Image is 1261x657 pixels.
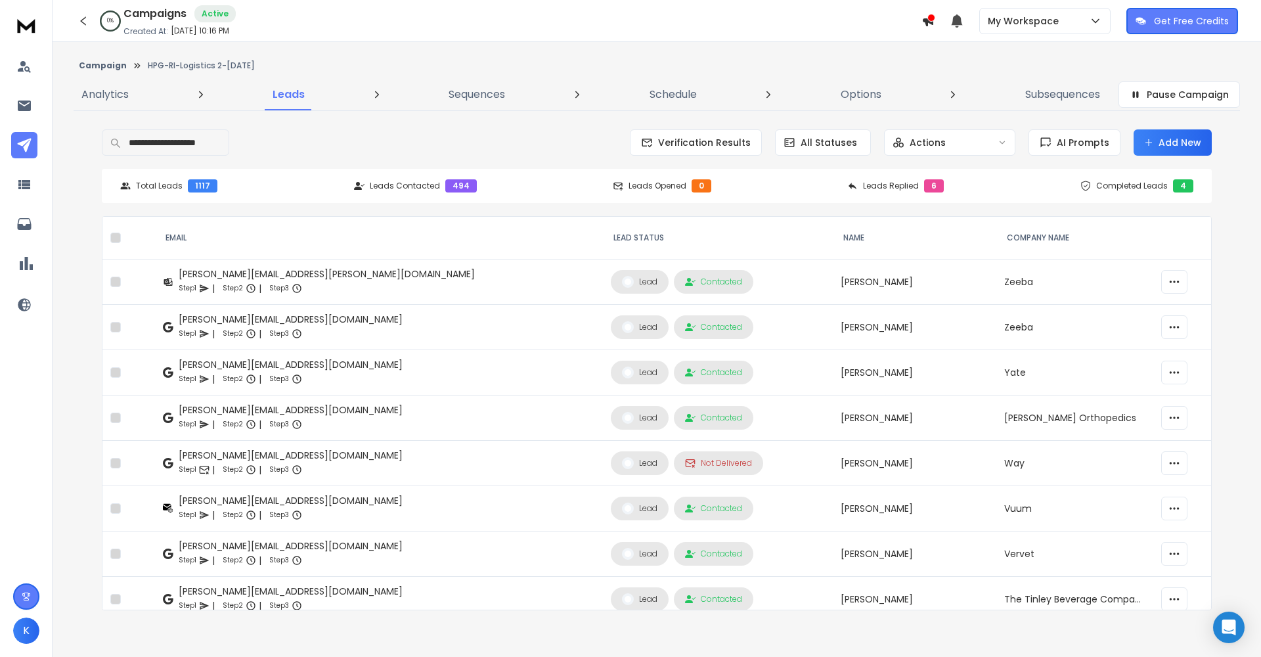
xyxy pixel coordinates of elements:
[179,373,196,386] p: Step 1
[212,327,215,340] p: |
[833,217,996,260] th: NAME
[179,463,196,476] p: Step 1
[79,60,127,71] button: Campaign
[259,463,261,476] p: |
[179,494,403,507] div: [PERSON_NAME][EMAIL_ADDRESS][DOMAIN_NAME]
[833,305,996,350] td: [PERSON_NAME]
[179,282,196,295] p: Step 1
[1118,81,1240,108] button: Pause Campaign
[622,367,657,378] div: Lead
[13,13,39,37] img: logo
[833,260,996,305] td: [PERSON_NAME]
[1134,129,1212,156] button: Add New
[996,532,1153,577] td: Vervet
[833,532,996,577] td: [PERSON_NAME]
[622,457,657,469] div: Lead
[81,87,129,102] p: Analytics
[212,554,215,567] p: |
[910,136,946,149] p: Actions
[179,313,403,326] div: [PERSON_NAME][EMAIL_ADDRESS][DOMAIN_NAME]
[1213,612,1245,643] div: Open Intercom Messenger
[996,396,1153,441] td: [PERSON_NAME] Orthopedics
[833,441,996,486] td: [PERSON_NAME]
[841,87,881,102] p: Options
[833,350,996,396] td: [PERSON_NAME]
[223,554,243,567] p: Step 2
[259,373,261,386] p: |
[650,87,697,102] p: Schedule
[1029,129,1120,156] button: AI Prompts
[223,599,243,612] p: Step 2
[692,179,711,193] div: 0
[685,594,742,604] div: Contacted
[685,458,752,468] div: Not Delivered
[179,267,475,281] div: [PERSON_NAME][EMAIL_ADDRESS][PERSON_NAME][DOMAIN_NAME]
[630,129,762,156] button: Verification Results
[685,549,742,559] div: Contacted
[269,509,289,522] p: Step 3
[212,373,215,386] p: |
[1051,136,1109,149] span: AI Prompts
[179,327,196,340] p: Step 1
[155,217,603,260] th: EMAIL
[801,136,857,149] p: All Statuses
[223,509,243,522] p: Step 2
[653,136,751,149] span: Verification Results
[1017,79,1108,110] a: Subsequences
[269,463,289,476] p: Step 3
[622,548,657,560] div: Lead
[370,181,440,191] p: Leads Contacted
[179,358,403,371] div: [PERSON_NAME][EMAIL_ADDRESS][DOMAIN_NAME]
[833,396,996,441] td: [PERSON_NAME]
[148,60,255,71] p: HPG-RI-Logistics 2-[DATE]
[259,509,261,522] p: |
[996,577,1153,622] td: The Tinley Beverage Company
[685,322,742,332] div: Contacted
[269,599,289,612] p: Step 3
[223,327,243,340] p: Step 2
[13,618,39,644] button: K
[996,441,1153,486] td: Way
[123,6,187,22] h1: Campaigns
[1096,181,1168,191] p: Completed Leads
[179,585,403,598] div: [PERSON_NAME][EMAIL_ADDRESS][DOMAIN_NAME]
[212,599,215,612] p: |
[179,554,196,567] p: Step 1
[188,179,217,193] div: 1117
[622,321,657,333] div: Lead
[223,282,243,295] p: Step 2
[259,599,261,612] p: |
[996,260,1153,305] td: Zeeba
[107,17,114,25] p: 0 %
[622,593,657,605] div: Lead
[1173,179,1193,193] div: 4
[996,486,1153,532] td: Vuum
[449,87,505,102] p: Sequences
[685,367,742,378] div: Contacted
[223,418,243,431] p: Step 2
[685,277,742,287] div: Contacted
[629,181,686,191] p: Leads Opened
[212,509,215,522] p: |
[622,276,657,288] div: Lead
[179,539,403,553] div: [PERSON_NAME][EMAIL_ADDRESS][DOMAIN_NAME]
[212,282,215,295] p: |
[179,449,403,462] div: [PERSON_NAME][EMAIL_ADDRESS][DOMAIN_NAME]
[996,217,1153,260] th: Company Name
[988,14,1064,28] p: My Workspace
[642,79,705,110] a: Schedule
[223,463,243,476] p: Step 2
[445,179,477,193] div: 494
[212,418,215,431] p: |
[441,79,513,110] a: Sequences
[622,503,657,514] div: Lead
[996,305,1153,350] td: Zeeba
[269,373,289,386] p: Step 3
[179,403,403,417] div: [PERSON_NAME][EMAIL_ADDRESS][DOMAIN_NAME]
[1025,87,1100,102] p: Subsequences
[1154,14,1229,28] p: Get Free Credits
[194,5,236,22] div: Active
[833,577,996,622] td: [PERSON_NAME]
[259,554,261,567] p: |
